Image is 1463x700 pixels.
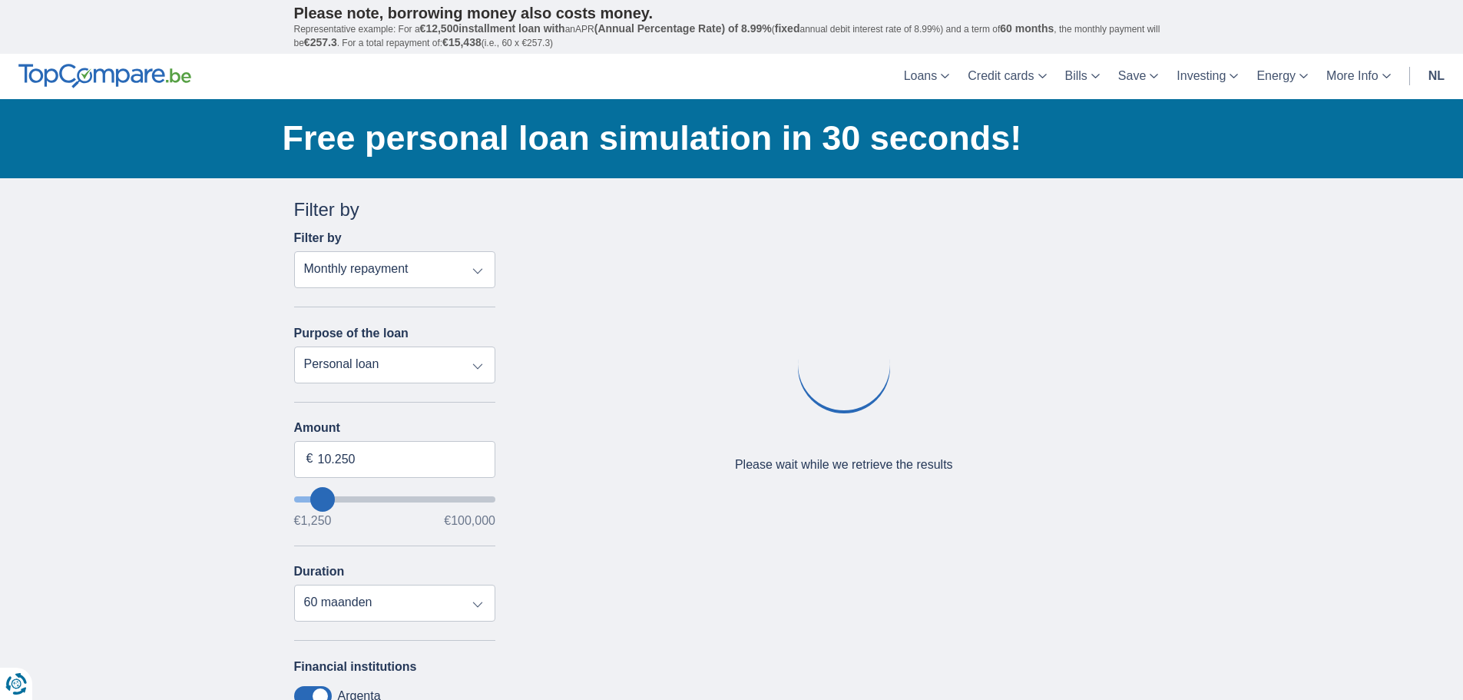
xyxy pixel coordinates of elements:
[1118,69,1146,82] font: Save
[294,231,342,244] font: Filter by
[294,660,417,673] font: Financial institutions
[420,22,459,35] font: €12,500
[1326,69,1379,82] font: More Info
[772,24,775,35] font: (
[1256,69,1296,82] font: Energy
[458,22,564,35] font: installment loan with
[442,36,482,48] font: €15,438
[482,38,553,48] font: (i.e., 60 x €257.3)
[1419,54,1454,99] a: nl
[735,458,953,471] font: Please wait while we retrieve the results
[294,565,345,578] font: Duration
[968,69,1034,82] font: Credit cards
[1167,54,1247,99] a: Investing
[904,69,938,82] font: Loans
[1177,69,1226,82] font: Investing
[1000,22,1054,35] font: 60 months
[575,24,594,35] font: APR
[594,22,772,35] font: (Annual Percentage Rate) of 8.99%
[283,118,1022,158] font: Free personal loan simulation in 30 seconds!
[799,24,1000,35] font: annual debit interest rate of 8.99%) and a term of
[294,199,359,220] font: Filter by
[294,24,1160,48] font: , the monthly payment will be
[958,54,1055,99] a: Credit cards
[306,452,313,465] font: €
[304,36,337,48] font: €257.3
[1247,54,1317,99] a: Energy
[1065,69,1087,82] font: Bills
[775,22,800,35] font: fixed
[294,327,409,340] font: Purpose of the loan
[1056,54,1109,99] a: Bills
[565,24,575,35] font: an
[294,421,340,434] font: Amount
[294,5,654,22] font: Please note, borrowing money also costs money.
[1317,54,1400,99] a: More Info
[294,496,496,503] input: wantToBorrow
[18,64,191,88] img: TopCompare
[294,514,332,527] font: €1,250
[337,38,442,48] font: . For a total repayment of:
[1109,54,1167,99] a: Save
[1428,69,1445,82] font: nl
[444,514,495,527] font: €100,000
[294,24,420,35] font: Representative example: For a
[895,54,959,99] a: Loans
